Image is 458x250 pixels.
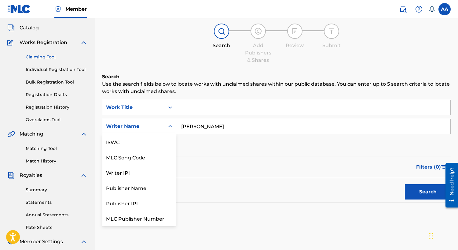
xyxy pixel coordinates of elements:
a: Bulk Registration Tool [26,79,87,85]
button: Search [405,184,451,200]
img: expand [80,39,87,46]
a: Claiming Tool [26,54,87,60]
span: Matching [20,130,43,138]
span: Works Registration [20,39,67,46]
div: Arrastrar [429,227,433,245]
a: Annual Statements [26,212,87,218]
span: Member [65,6,87,13]
span: Catalog [20,24,39,32]
img: Catalog [7,24,15,32]
img: step indicator icon for Review [291,28,299,35]
div: Submit [316,42,347,49]
span: Royalties [20,172,42,179]
div: Notifications [429,6,435,12]
a: CatalogCatalog [7,24,39,32]
div: Publisher Name [102,180,176,195]
img: expand [80,130,87,138]
img: help [415,6,423,13]
img: Member Settings [7,238,15,245]
img: search [399,6,407,13]
span: Filters ( 0 ) [416,163,441,171]
button: Filters (0) [412,159,451,175]
a: Public Search [397,3,409,15]
img: Royalties [7,172,15,179]
img: Works Registration [7,39,15,46]
div: Work Title [106,104,161,111]
div: Help [413,3,425,15]
img: step indicator icon for Add Publishers & Shares [255,28,262,35]
img: expand [80,238,87,245]
div: MLC Song Code [102,149,176,165]
img: Top Rightsholder [54,6,62,13]
div: User Menu [438,3,451,15]
div: Publisher IPI [102,195,176,211]
a: Summary [26,187,87,193]
a: Registration History [26,104,87,110]
iframe: Chat Widget [427,221,458,250]
form: Search Form [102,100,451,203]
div: Writer Name [106,123,161,130]
img: MLC Logo [7,5,31,13]
div: Writer IPI [102,165,176,180]
a: Matching Tool [26,145,87,152]
img: Matching [7,130,15,138]
span: Member Settings [20,238,63,245]
a: Overclaims Tool [26,117,87,123]
div: Search [206,42,237,49]
img: expand [80,172,87,179]
a: Match History [26,158,87,164]
a: Registration Drafts [26,91,87,98]
iframe: Resource Center [441,160,458,210]
a: Rate Sheets [26,224,87,231]
img: step indicator icon for Submit [328,28,335,35]
div: Review [280,42,310,49]
div: Add Publishers & Shares [243,42,273,64]
h6: Search [102,73,451,80]
img: step indicator icon for Search [218,28,225,35]
p: Use the search fields below to locate works with unclaimed shares within our public database. You... [102,80,451,95]
a: Individual Registration Tool [26,66,87,73]
div: ISWC [102,134,176,149]
div: MLC Publisher Number [102,211,176,226]
div: Widget de chat [427,221,458,250]
a: Statements [26,199,87,206]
